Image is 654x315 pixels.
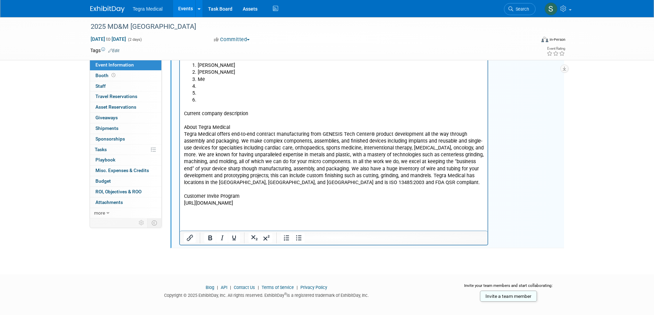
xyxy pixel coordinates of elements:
[95,136,125,142] span: Sponsorships
[221,285,227,290] a: API
[90,208,161,218] a: more
[293,233,305,243] button: Bullet list
[4,257,304,264] p: Current company description
[90,47,119,54] td: Tags
[90,92,161,102] a: Travel Reservations
[90,145,161,155] a: Tasks
[90,291,443,299] div: Copyright © 2025 ExhibitDay, Inc. All rights reserved. ExhibitDay is a registered trademark of Ex...
[249,233,260,243] button: Subscript
[95,115,118,120] span: Giveaways
[133,6,163,12] span: Tegra Medical
[90,6,125,13] img: ExhibitDay
[256,285,261,290] span: |
[504,3,536,15] a: Search
[95,147,107,152] span: Tasks
[234,285,255,290] a: Contact Us
[147,218,161,227] td: Toggle Event Tabs
[110,73,117,78] span: Booth not reserved yet
[105,36,112,42] span: to
[95,125,118,131] span: Shipments
[541,37,548,42] img: Format-Inperson.png
[95,189,141,194] span: ROI, Objectives & ROO
[95,157,115,162] span: Playbook
[90,60,161,70] a: Event Information
[480,291,537,302] a: Invite a team member
[18,223,304,230] li: Me
[513,7,529,12] span: Search
[261,233,272,243] button: Superscript
[295,285,299,290] span: |
[300,285,327,290] a: Privacy Policy
[95,104,136,110] span: Asset Reservations
[495,36,566,46] div: Event Format
[90,81,161,92] a: Staff
[90,113,161,123] a: Giveaways
[262,285,294,290] a: Terms of Service
[549,37,565,42] div: In-Person
[18,216,304,223] li: [PERSON_NAME]
[94,210,105,216] span: more
[216,233,228,243] button: Italic
[90,71,161,81] a: Booth
[95,168,149,173] span: Misc. Expenses & Credits
[547,47,565,50] div: Event Rating
[4,10,304,209] p: [DATE]: 10 a.m. – 5 p.m. [DATE]: 10 a.m. – 4 p.m. HOTEL INFO FROM 2024 Hotel Reservation Info: Do...
[284,292,287,296] sup: ®
[90,36,126,42] span: [DATE] [DATE]
[453,283,564,293] div: Invite your team members and start collaborating:
[90,166,161,176] a: Misc. Expenses & Credits
[95,94,137,99] span: Travel Reservations
[95,178,111,184] span: Budget
[95,83,106,89] span: Staff
[4,271,304,278] p: About Tegra Medical
[90,187,161,197] a: ROI, Objectives & ROO
[211,36,252,43] button: Committed
[136,218,148,227] td: Personalize Event Tab Strip
[184,233,196,243] button: Insert/edit link
[90,197,161,208] a: Attachments
[544,2,558,15] img: Steve Marshall
[281,233,292,243] button: Numbered list
[206,285,214,290] a: Blog
[90,102,161,112] a: Asset Reservations
[95,62,134,68] span: Event Information
[108,48,119,53] a: Edit
[90,123,161,134] a: Shipments
[90,176,161,186] a: Budget
[18,209,304,216] li: [PERSON_NAME]
[90,155,161,165] a: Playbook
[204,233,216,243] button: Bold
[88,21,525,33] div: 2025 MD&M [GEOGRAPHIC_DATA]
[228,285,233,290] span: |
[90,134,161,144] a: Sponsorships
[95,73,117,78] span: Booth
[127,37,142,42] span: (2 days)
[4,10,31,16] b: Expo Hours:
[215,285,220,290] span: |
[95,199,123,205] span: Attachments
[228,233,240,243] button: Underline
